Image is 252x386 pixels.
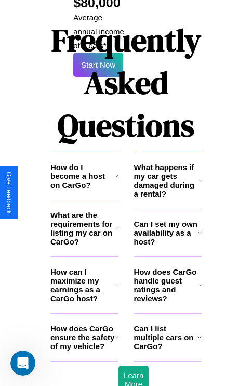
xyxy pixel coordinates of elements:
iframe: Intercom live chat [10,351,35,376]
div: Give Feedback [5,172,12,214]
h3: What are the requirements for listing my car on CarGo? [50,211,115,246]
button: Start Now [73,53,123,77]
h1: Frequently Asked Questions [50,14,202,152]
h3: How does CarGo handle guest ratings and reviews? [134,267,199,303]
h3: How does CarGo ensure the safety of my vehicle? [50,324,115,351]
h3: What happens if my car gets damaged during a rental? [134,163,199,198]
h3: Can I set my own availability as a host? [134,220,198,246]
h3: How can I maximize my earnings as a CarGo host? [50,267,115,303]
p: Average annual income of 9 cars* [73,10,126,53]
h3: How do I become a host on CarGo? [50,163,114,189]
h3: Can I list multiple cars on CarGo? [134,324,197,351]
